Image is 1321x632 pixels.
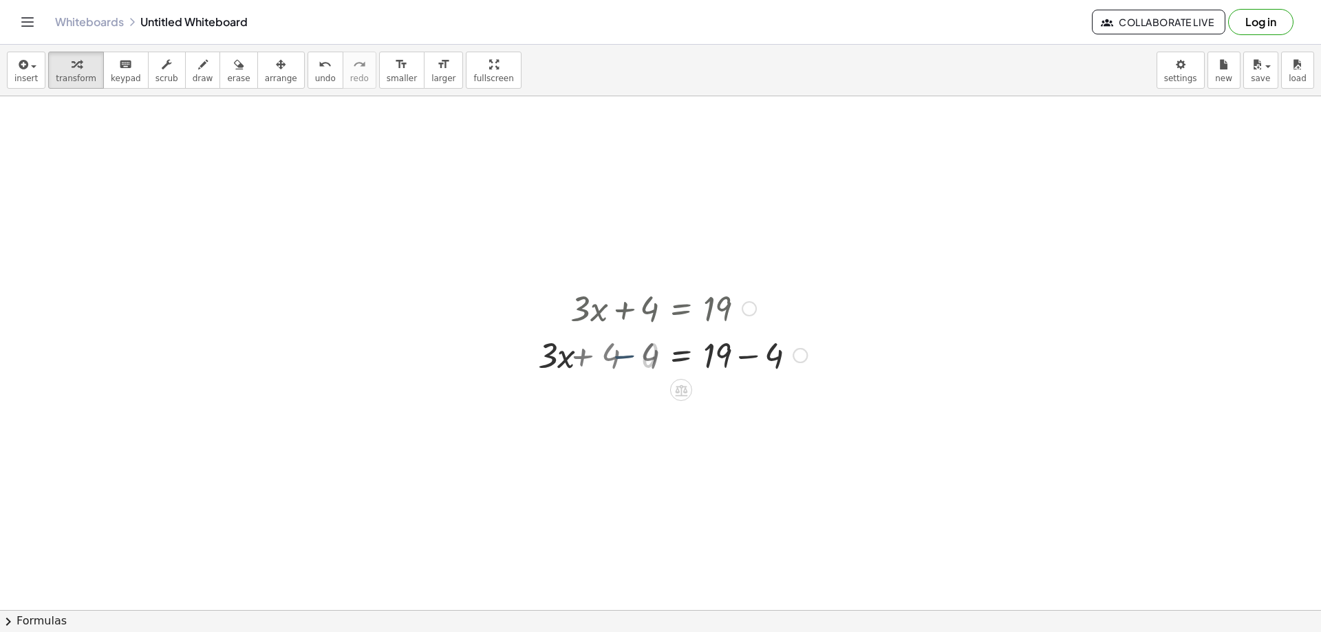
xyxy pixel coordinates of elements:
[55,15,124,29] a: Whiteboards
[257,52,305,89] button: arrange
[111,74,141,83] span: keypad
[219,52,257,89] button: erase
[1104,16,1214,28] span: Collaborate Live
[7,52,45,89] button: insert
[431,74,455,83] span: larger
[670,379,692,401] div: Apply the same math to both sides of the equation
[1207,52,1241,89] button: new
[379,52,425,89] button: format_sizesmaller
[395,56,408,73] i: format_size
[14,74,38,83] span: insert
[227,74,250,83] span: erase
[387,74,417,83] span: smaller
[308,52,343,89] button: undoundo
[17,11,39,33] button: Toggle navigation
[1243,52,1278,89] button: save
[466,52,521,89] button: fullscreen
[56,74,96,83] span: transform
[1251,74,1270,83] span: save
[119,56,132,73] i: keyboard
[1164,74,1197,83] span: settings
[473,74,513,83] span: fullscreen
[437,56,450,73] i: format_size
[1228,9,1293,35] button: Log in
[1157,52,1205,89] button: settings
[1215,74,1232,83] span: new
[424,52,463,89] button: format_sizelarger
[315,74,336,83] span: undo
[265,74,297,83] span: arrange
[1092,10,1225,34] button: Collaborate Live
[343,52,376,89] button: redoredo
[350,74,369,83] span: redo
[48,52,104,89] button: transform
[353,56,366,73] i: redo
[155,74,178,83] span: scrub
[103,52,149,89] button: keyboardkeypad
[1281,52,1314,89] button: load
[185,52,221,89] button: draw
[148,52,186,89] button: scrub
[193,74,213,83] span: draw
[319,56,332,73] i: undo
[1289,74,1307,83] span: load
